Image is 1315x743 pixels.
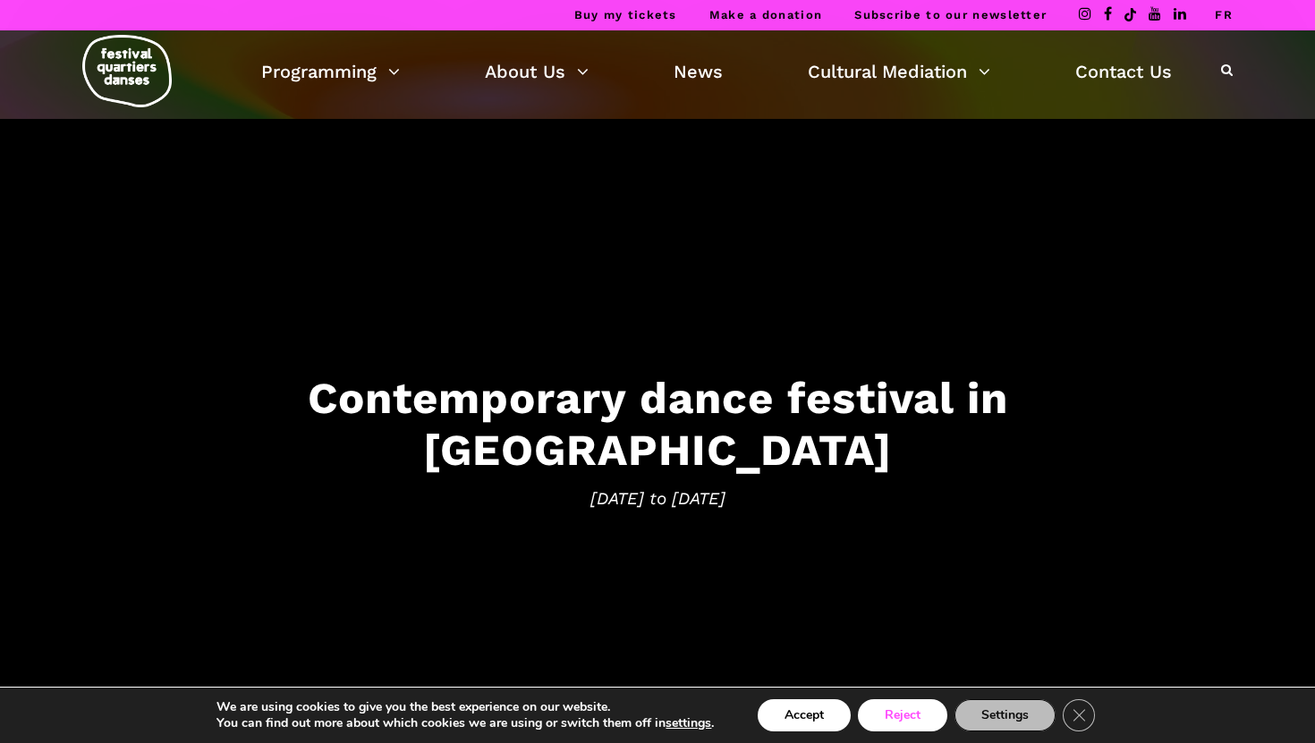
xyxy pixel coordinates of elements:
p: You can find out more about which cookies we are using or switch them off in . [216,715,714,731]
img: logo-fqd-med [82,35,172,107]
p: We are using cookies to give you the best experience on our website. [216,699,714,715]
a: Programming [261,56,400,87]
span: [DATE] to [DATE] [103,485,1212,512]
button: Reject [858,699,947,731]
a: Cultural Mediation [808,56,990,87]
a: Subscribe to our newsletter [854,8,1047,21]
h3: Contemporary dance festival in [GEOGRAPHIC_DATA] [103,371,1212,477]
button: Close GDPR Cookie Banner [1063,699,1095,731]
a: Make a donation [709,8,823,21]
a: News [674,56,723,87]
a: About Us [485,56,589,87]
a: FR [1215,8,1233,21]
button: settings [666,715,711,731]
button: Settings [954,699,1056,731]
a: Buy my tickets [574,8,677,21]
a: Contact Us [1075,56,1172,87]
button: Accept [758,699,851,731]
